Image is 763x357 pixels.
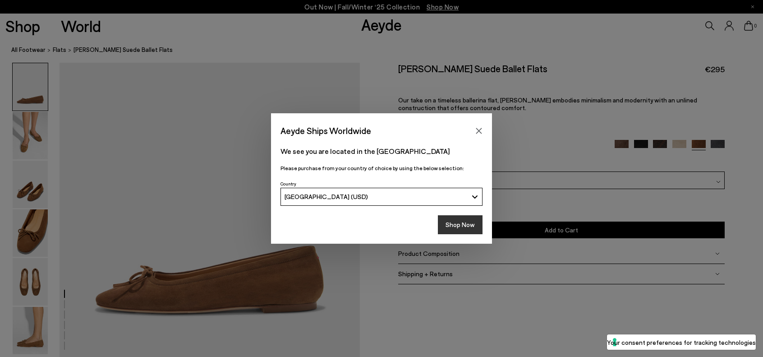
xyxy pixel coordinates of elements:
button: Your consent preferences for tracking technologies [607,334,756,350]
span: Aeyde Ships Worldwide [280,123,371,139]
span: [GEOGRAPHIC_DATA] (USD) [285,193,368,200]
p: We see you are located in the [GEOGRAPHIC_DATA] [280,146,483,157]
button: Close [472,124,486,138]
p: Please purchase from your country of choice by using the below selection: [280,164,483,172]
button: Shop Now [438,215,483,234]
label: Your consent preferences for tracking technologies [607,338,756,347]
span: Country [280,181,296,186]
